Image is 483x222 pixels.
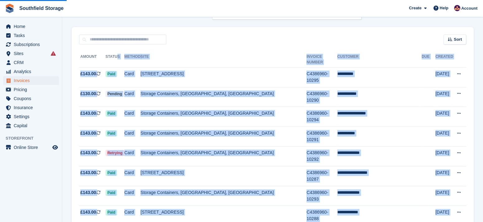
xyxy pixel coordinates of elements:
[106,209,117,215] span: Paid
[454,5,460,11] img: Sharon Law
[306,186,337,206] td: C4386960-10293
[14,85,51,94] span: Pricing
[106,110,117,117] span: Paid
[306,67,337,87] td: C4386960-10295
[124,146,140,166] td: Card
[106,130,117,136] span: Paid
[14,76,51,85] span: Invoices
[306,166,337,186] td: C4386960-10287
[14,94,51,103] span: Coupons
[14,103,51,112] span: Insurance
[51,144,59,151] a: Preview store
[140,166,306,186] td: [STREET_ADDRESS]
[14,49,51,58] span: Sites
[435,107,453,127] td: [DATE]
[435,67,453,87] td: [DATE]
[435,127,453,146] td: [DATE]
[140,87,306,107] td: Storage Containers, [GEOGRAPHIC_DATA], [GEOGRAPHIC_DATA]
[80,71,96,77] span: £143.00
[106,91,124,97] span: Pending
[106,150,125,156] span: Retrying
[14,22,51,31] span: Home
[80,110,96,117] span: £143.00
[435,186,453,206] td: [DATE]
[124,52,140,67] th: Method
[14,67,51,76] span: Analytics
[14,58,51,67] span: CRM
[3,94,59,103] a: menu
[140,127,306,146] td: Storage Containers, [GEOGRAPHIC_DATA], [GEOGRAPHIC_DATA]
[124,186,140,206] td: Card
[5,4,14,13] img: stora-icon-8386f47178a22dfd0bd8f6a31ec36ba5ce8667c1dd55bd0f319d3a0aa187defe.svg
[3,58,59,67] a: menu
[3,31,59,40] a: menu
[306,87,337,107] td: C4386960-10290
[3,22,59,31] a: menu
[140,146,306,166] td: Storage Containers, [GEOGRAPHIC_DATA], [GEOGRAPHIC_DATA]
[106,190,117,196] span: Paid
[3,112,59,121] a: menu
[306,146,337,166] td: C4386960-10292
[106,52,125,67] th: Status
[80,189,96,196] span: £143.00
[80,90,96,97] span: £130.00
[3,103,59,112] a: menu
[106,71,117,77] span: Paid
[140,67,306,87] td: [STREET_ADDRESS]
[409,5,421,11] span: Create
[306,127,337,146] td: C4386960-10291
[80,209,96,215] span: £143.00
[440,5,448,11] span: Help
[454,36,462,43] span: Sort
[140,107,306,127] td: Storage Containers, [GEOGRAPHIC_DATA], [GEOGRAPHIC_DATA]
[435,146,453,166] td: [DATE]
[3,40,59,49] a: menu
[306,52,337,67] th: Invoice Number
[337,52,422,67] th: Customer
[14,112,51,121] span: Settings
[124,127,140,146] td: Card
[80,169,96,176] span: £143.00
[461,5,477,12] span: Account
[124,87,140,107] td: Card
[80,130,96,136] span: £143.00
[140,186,306,206] td: Storage Containers, [GEOGRAPHIC_DATA], [GEOGRAPHIC_DATA]
[124,67,140,87] td: Card
[3,67,59,76] a: menu
[435,166,453,186] td: [DATE]
[17,3,66,13] a: Southfield Storage
[435,87,453,107] td: [DATE]
[3,121,59,130] a: menu
[3,49,59,58] a: menu
[79,52,106,67] th: Amount
[3,76,59,85] a: menu
[14,143,51,152] span: Online Store
[14,31,51,40] span: Tasks
[124,166,140,186] td: Card
[140,52,306,67] th: Site
[3,143,59,152] a: menu
[6,135,62,141] span: Storefront
[3,85,59,94] a: menu
[435,52,453,67] th: Created
[14,121,51,130] span: Capital
[124,107,140,127] td: Card
[306,107,337,127] td: C4386960-10294
[14,40,51,49] span: Subscriptions
[106,170,117,176] span: Paid
[51,51,56,56] i: Smart entry sync failures have occurred
[422,52,435,67] th: Due
[80,150,96,156] span: £143.00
